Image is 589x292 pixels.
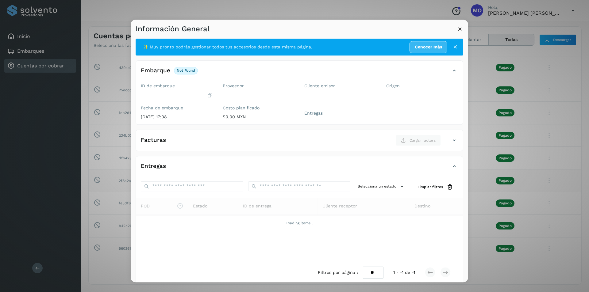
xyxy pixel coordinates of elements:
label: Costo planificado [223,105,295,111]
span: Cargar factura [410,138,436,143]
span: Estado [193,203,207,209]
span: POD [141,203,183,209]
div: FacturasCargar factura [136,135,463,151]
div: Embarquenot found [136,66,463,81]
h4: Facturas [141,137,166,144]
span: ✨ Muy pronto podrás gestionar todos tus accesorios desde esta misma página. [143,44,312,50]
button: Cargar factura [396,135,441,146]
label: Entregas [304,111,376,116]
span: Destino [414,203,430,209]
a: Conocer más [410,41,447,53]
label: Origen [386,83,458,89]
button: Limpiar filtros [413,181,458,193]
p: $0.00 MXN [223,114,295,119]
label: Cliente emisor [304,83,376,89]
label: Fecha de embarque [141,105,213,111]
span: Limpiar filtros [418,184,443,190]
span: ID de entrega [243,203,271,209]
p: not found [177,68,195,73]
p: [DATE] 17:08 [141,114,213,119]
span: Cliente receptor [322,203,357,209]
button: Selecciona un estado [355,181,408,192]
div: Entregas [136,161,463,176]
span: Filtros por página : [318,269,358,276]
td: Loading items... [136,215,463,231]
h4: Embarque [141,67,170,74]
label: Proveedor [223,83,295,89]
h3: Información General [136,25,210,33]
span: 1 - -1 de -1 [393,269,415,276]
h4: Entregas [141,163,166,170]
label: ID de embarque [141,83,213,89]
